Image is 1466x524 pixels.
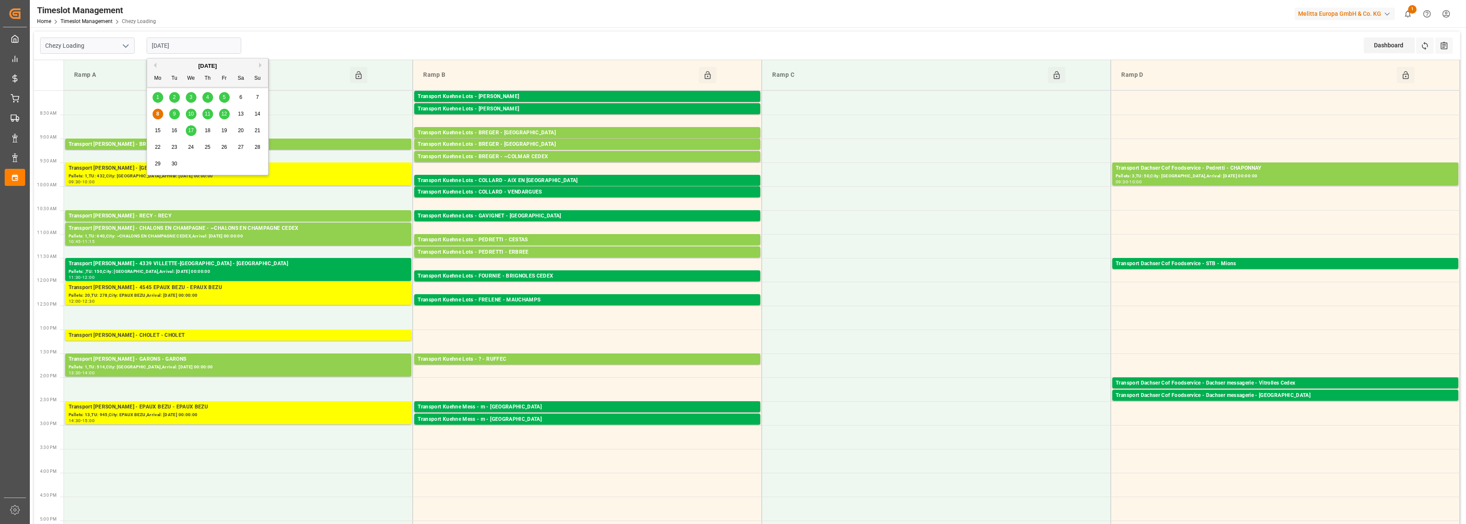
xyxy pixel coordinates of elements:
[202,73,213,84] div: Th
[150,89,266,172] div: month 2025-09
[1364,38,1415,53] div: Dashboard
[219,73,230,84] div: Fr
[418,411,757,419] div: Pallets: ,TU: 104,City: [GEOGRAPHIC_DATA],Arrival: [DATE] 00:00:00
[254,127,260,133] span: 21
[418,129,757,137] div: Transport Kuehne Lots - BREGER - [GEOGRAPHIC_DATA]
[40,397,57,402] span: 2:30 PM
[37,302,57,307] span: 12:30 PM
[81,240,82,243] div: -
[252,142,263,153] div: Choose Sunday, September 28th, 2025
[119,39,132,52] button: open menu
[221,111,227,117] span: 12
[188,111,193,117] span: 10
[188,127,193,133] span: 17
[69,411,408,419] div: Pallets: 13,TU: 945,City: EPAUX BEZU,Arrival: [DATE] 00:00:00
[252,92,263,103] div: Choose Sunday, September 7th, 2025
[69,224,408,233] div: Transport [PERSON_NAME] - CHALONS EN CHAMPAGNE - ~CHALONS EN CHAMPAGNE CEDEX
[81,299,82,303] div: -
[240,94,242,100] span: 6
[151,63,156,68] button: Previous Month
[82,419,95,423] div: 15:00
[256,94,259,100] span: 7
[418,113,757,121] div: Pallets: 7,TU: 640,City: CARQUEFOU,Arrival: [DATE] 00:00:00
[69,164,408,173] div: Transport [PERSON_NAME] - [GEOGRAPHIC_DATA] - [GEOGRAPHIC_DATA]
[153,125,163,136] div: Choose Monday, September 15th, 2025
[418,355,757,364] div: Transport Kuehne Lots - ? - RUFFEC
[420,67,699,83] div: Ramp B
[418,93,757,101] div: Transport Kuehne Lots - [PERSON_NAME]
[40,38,135,54] input: Type to search/select
[69,371,81,375] div: 13:30
[40,135,57,139] span: 9:00 AM
[238,127,243,133] span: 20
[418,272,757,281] div: Transport Kuehne Lots - FOURNIE - BRIGNOLES CEDEX
[69,275,81,279] div: 11:30
[153,73,163,84] div: Mo
[418,257,757,264] div: Pallets: 1,TU: ,City: ERBREE,Arrival: [DATE] 00:00:00
[769,67,1048,83] div: Ramp C
[81,371,82,375] div: -
[82,371,95,375] div: 14:00
[69,340,408,347] div: Pallets: ,TU: 64,City: [GEOGRAPHIC_DATA],Arrival: [DATE] 00:00:00
[418,304,757,312] div: Pallets: 27,TU: 1444,City: MAUCHAMPS,Arrival: [DATE] 00:00:00
[221,127,227,133] span: 19
[1116,379,1455,388] div: Transport Dachser Cof Foodservice - Dachser messagerie - Vitrolles Cedex
[82,275,95,279] div: 12:00
[1295,8,1395,20] div: Melitta Europa GmbH & Co. KG
[418,296,757,304] div: Transport Kuehne Lots - FRELENE - MAUCHAMPS
[418,220,757,228] div: Pallets: 7,TU: 96,City: [GEOGRAPHIC_DATA],Arrival: [DATE] 00:00:00
[155,144,160,150] span: 22
[202,142,213,153] div: Choose Thursday, September 25th, 2025
[236,125,246,136] div: Choose Saturday, September 20th, 2025
[252,73,263,84] div: Su
[169,125,180,136] div: Choose Tuesday, September 16th, 2025
[418,188,757,197] div: Transport Kuehne Lots - COLLARD - VENDARGUES
[418,244,757,252] div: Pallets: 4,TU: 415,City: [GEOGRAPHIC_DATA],Arrival: [DATE] 00:00:00
[186,142,196,153] div: Choose Wednesday, September 24th, 2025
[40,159,57,163] span: 9:30 AM
[40,493,57,498] span: 4:30 PM
[418,101,757,108] div: Pallets: 2,TU: 1006,City: [GEOGRAPHIC_DATA],Arrival: [DATE] 00:00:00
[69,233,408,240] div: Pallets: 1,TU: 640,City: ~CHALONS EN CHAMPAGNE CEDEX,Arrival: [DATE] 00:00:00
[173,94,176,100] span: 2
[69,149,408,156] div: Pallets: ,TU: 48,City: [GEOGRAPHIC_DATA],Arrival: [DATE] 00:00:00
[37,206,57,211] span: 10:30 AM
[69,180,81,184] div: 09:30
[171,127,177,133] span: 16
[205,111,210,117] span: 11
[40,445,57,450] span: 3:30 PM
[418,281,757,288] div: Pallets: 1,TU: ,City: BRIGNOLES CEDEX,Arrival: [DATE] 00:00:00
[37,278,57,283] span: 12:00 PM
[1116,260,1455,268] div: Transport Dachser Cof Foodservice - STB - Mions
[147,38,241,54] input: DD-MM-YYYY
[186,109,196,119] div: Choose Wednesday, September 10th, 2025
[69,220,408,228] div: Pallets: ,TU: 100,City: RECY,Arrival: [DATE] 00:00:00
[1417,4,1437,23] button: Help Center
[236,142,246,153] div: Choose Saturday, September 27th, 2025
[202,125,213,136] div: Choose Thursday, September 18th, 2025
[418,403,757,411] div: Transport Kuehne Mess - m - [GEOGRAPHIC_DATA]
[418,149,757,156] div: Pallets: 3,TU: 128,City: [GEOGRAPHIC_DATA],Arrival: [DATE] 00:00:00
[40,373,57,378] span: 2:00 PM
[418,364,757,371] div: Pallets: 3,TU: 983,City: RUFFEC,Arrival: [DATE] 00:00:00
[221,144,227,150] span: 26
[61,18,113,24] a: Timeslot Management
[69,403,408,411] div: Transport [PERSON_NAME] - EPAUX BEZU - EPAUX BEZU
[81,419,82,423] div: -
[69,364,408,371] div: Pallets: 1,TU: 514,City: [GEOGRAPHIC_DATA],Arrival: [DATE] 00:00:00
[71,67,350,83] div: Ramp A
[81,180,82,184] div: -
[236,109,246,119] div: Choose Saturday, September 13th, 2025
[69,355,408,364] div: Transport [PERSON_NAME] - GARONS - GARONS
[418,185,757,192] div: Pallets: ,TU: 40,City: [GEOGRAPHIC_DATA],Arrival: [DATE] 00:00:00
[82,240,95,243] div: 11:15
[418,140,757,149] div: Transport Kuehne Lots - BREGER - [GEOGRAPHIC_DATA]
[69,268,408,275] div: Pallets: ,TU: 150,City: [GEOGRAPHIC_DATA],Arrival: [DATE] 00:00:00
[418,161,757,168] div: Pallets: 4,TU: 291,City: ~COLMAR CEDEX,Arrival: [DATE] 00:00:00
[418,137,757,145] div: Pallets: ,TU: 108,City: [GEOGRAPHIC_DATA],Arrival: [DATE] 00:00:00
[69,140,408,149] div: Transport [PERSON_NAME] - BRETIGNY SUR ORGE - BRETIGNY SUR ORGE
[82,180,95,184] div: 10:00
[1398,4,1417,23] button: show 1 new notifications
[254,144,260,150] span: 28
[1116,164,1455,173] div: Transport Dachser Cof Foodservice - Pedretti - CHAPONNAY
